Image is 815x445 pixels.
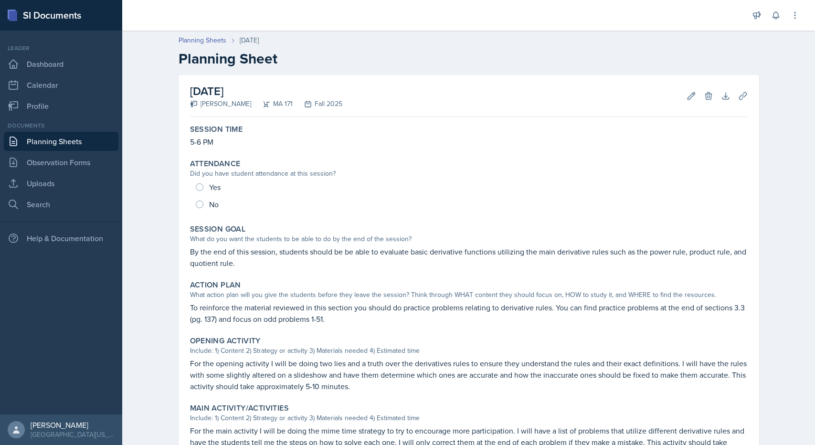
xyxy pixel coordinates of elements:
div: Include: 1) Content 2) Strategy or activity 3) Materials needed 4) Estimated time [190,413,748,423]
a: Observation Forms [4,153,118,172]
label: Opening Activity [190,336,261,346]
div: Did you have student attendance at this session? [190,169,748,179]
div: MA 171 [251,99,293,109]
a: Uploads [4,174,118,193]
p: 5-6 PM [190,136,748,148]
div: Help & Documentation [4,229,118,248]
div: What do you want the students to be able to do by the end of the session? [190,234,748,244]
div: Include: 1) Content 2) Strategy or activity 3) Materials needed 4) Estimated time [190,346,748,356]
label: Main Activity/Activities [190,403,289,413]
h2: Planning Sheet [179,50,759,67]
label: Action Plan [190,280,241,290]
a: Search [4,195,118,214]
p: To reinforce the material reviewed in this section you should do practice problems relating to de... [190,302,748,325]
a: Profile [4,96,118,116]
label: Attendance [190,159,241,169]
label: Session Time [190,125,243,134]
div: [GEOGRAPHIC_DATA][US_STATE] in [GEOGRAPHIC_DATA] [31,430,115,439]
div: Fall 2025 [293,99,342,109]
div: Leader [4,44,118,53]
div: [PERSON_NAME] [31,420,115,430]
a: Calendar [4,75,118,95]
a: Planning Sheets [179,35,226,45]
div: Documents [4,121,118,130]
a: Dashboard [4,54,118,74]
p: By the end of this session, students should be be able to evaluate basic derivative functions uti... [190,246,748,269]
div: [PERSON_NAME] [190,99,251,109]
div: What action plan will you give the students before they leave the session? Think through WHAT con... [190,290,748,300]
div: [DATE] [240,35,259,45]
a: Planning Sheets [4,132,118,151]
label: Session Goal [190,224,246,234]
p: For the opening activity I will be doing two lies and a truth over the derivatives rules to ensur... [190,358,748,392]
h2: [DATE] [190,83,342,100]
